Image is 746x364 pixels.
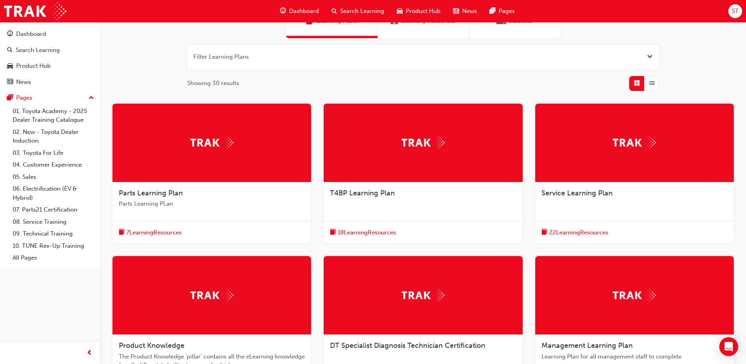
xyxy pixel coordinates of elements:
[542,341,633,350] span: Management Learning Plan
[187,79,239,88] span: Showing 30 results
[324,104,522,244] a: TrakT4BP Learning Planbook-icon18LearningResources
[3,91,97,105] button: Pages
[16,78,31,87] div: News
[3,75,97,89] a: News
[9,240,97,252] a: 10. TUNE Rev-Up Training
[330,228,336,238] span: book-icon
[3,25,97,91] button: DashboardSearch LearningProduct HubNews
[7,47,13,54] span: search-icon
[499,7,515,16] span: Pages
[9,183,97,204] a: 06. Electrification (EV & Hybrid)
[330,341,485,350] span: DT Specialist Diagnosis Technician Certification
[9,171,97,183] a: 05. Sales
[119,189,183,197] span: Parts Learning Plan
[88,93,94,103] span: up-icon
[190,289,234,301] img: Trak
[16,46,60,55] div: Search Learning
[112,104,311,244] a: TrakParts Learning PlanParts Learning PLanbook-icon7LearningResources
[9,126,97,147] a: 02. New - Toyota Dealer Induction
[3,59,97,73] a: Product Hub
[634,79,640,88] span: Grid
[535,104,734,244] a: TrakService Learning Planbook-icon22LearningResources
[330,228,396,238] button: book-icon18LearningResources
[337,228,396,237] span: 18 Learning Resources
[549,228,608,237] span: 22 Learning Resources
[340,7,384,16] span: Search Learning
[613,289,656,301] img: Trak
[87,348,92,358] span: prev-icon
[406,7,440,16] span: Product Hub
[126,228,182,237] span: 7 Learning Resources
[9,105,97,126] a: 01. Toyota Academy - 2025 Dealer Training Catalogue
[16,93,32,102] div: Pages
[402,136,445,149] img: Trak
[330,189,395,197] span: T4BP Learning Plan
[390,17,398,26] span: Learning Resources
[9,159,97,171] a: 04. Customer Experience
[16,30,46,39] div: Dashboard
[728,4,742,18] button: ST
[7,95,13,102] span: pages-icon
[190,136,234,149] img: Trak
[647,52,653,61] button: Open the filter
[483,3,521,19] a: pages-iconPages
[542,228,608,238] button: book-icon22LearningResources
[289,7,319,16] span: Dashboard
[402,289,445,301] img: Trak
[9,147,97,159] a: 03. Toyota For Life
[490,6,495,16] span: pages-icon
[462,7,477,16] span: News
[306,17,314,26] span: Learning Plans
[119,199,305,208] span: Parts Learning PLan
[274,3,325,19] a: guage-iconDashboard
[3,43,97,58] a: Search Learning
[325,3,390,19] a: search-iconSearch Learning
[4,2,66,20] img: Trak
[397,6,403,16] span: car-icon
[9,216,97,228] a: 08. Service Training
[16,61,51,71] div: Product Hub
[613,136,656,149] img: Trak
[9,204,97,216] a: 07. Parts21 Certification
[7,63,13,70] span: car-icon
[9,252,97,264] a: All Pages
[390,3,447,19] a: car-iconProduct Hub
[649,79,655,88] span: List
[542,228,547,238] span: book-icon
[498,17,506,26] span: Sessions
[542,352,728,361] span: Learning Plan for all management staff to complete
[119,341,184,350] span: Product Knowledge
[332,6,337,16] span: search-icon
[732,7,739,16] span: ST
[119,228,182,238] button: book-icon7LearningResources
[453,6,459,16] span: news-icon
[7,31,13,38] span: guage-icon
[9,228,97,240] a: 09. Technical Training
[7,79,13,86] span: news-icon
[3,27,97,41] a: Dashboard
[119,228,125,238] span: book-icon
[447,3,483,19] a: news-iconNews
[280,6,286,16] span: guage-icon
[719,337,738,356] div: Open Intercom Messenger
[542,189,613,197] span: Service Learning Plan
